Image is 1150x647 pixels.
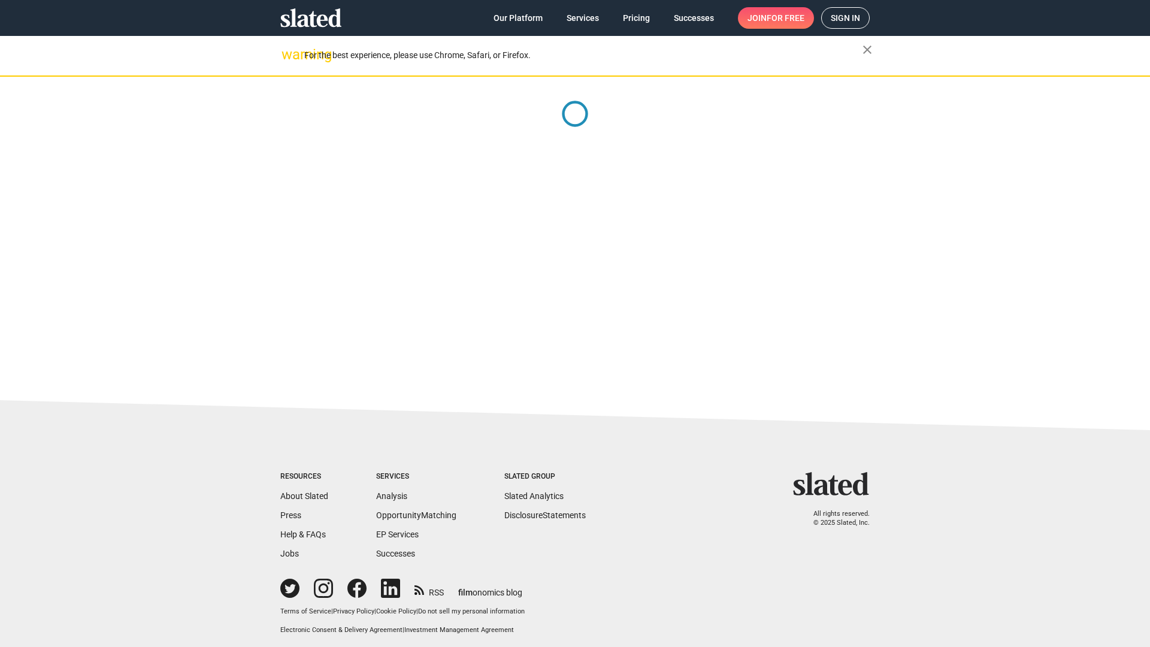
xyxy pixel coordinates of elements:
[402,626,404,634] span: |
[376,510,456,520] a: OpportunityMatching
[418,607,525,616] button: Do not sell my personal information
[282,47,296,62] mat-icon: warning
[494,7,543,29] span: Our Platform
[376,549,415,558] a: Successes
[280,626,402,634] a: Electronic Consent & Delivery Agreement
[504,491,564,501] a: Slated Analytics
[860,43,874,57] mat-icon: close
[280,549,299,558] a: Jobs
[280,607,331,615] a: Terms of Service
[557,7,609,29] a: Services
[376,491,407,501] a: Analysis
[664,7,724,29] a: Successes
[376,607,416,615] a: Cookie Policy
[747,7,804,29] span: Join
[484,7,552,29] a: Our Platform
[280,472,328,482] div: Resources
[280,491,328,501] a: About Slated
[821,7,870,29] a: Sign in
[280,530,326,539] a: Help & FAQs
[458,578,522,598] a: filmonomics blog
[458,588,473,597] span: film
[280,510,301,520] a: Press
[613,7,659,29] a: Pricing
[376,472,456,482] div: Services
[376,530,419,539] a: EP Services
[567,7,599,29] span: Services
[333,607,374,615] a: Privacy Policy
[404,626,514,634] a: Investment Management Agreement
[374,607,376,615] span: |
[738,7,814,29] a: Joinfor free
[331,607,333,615] span: |
[674,7,714,29] span: Successes
[304,47,862,64] div: For the best experience, please use Chrome, Safari, or Firefox.
[414,580,444,598] a: RSS
[767,7,804,29] span: for free
[831,8,860,28] span: Sign in
[623,7,650,29] span: Pricing
[504,510,586,520] a: DisclosureStatements
[504,472,586,482] div: Slated Group
[801,510,870,527] p: All rights reserved. © 2025 Slated, Inc.
[416,607,418,615] span: |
